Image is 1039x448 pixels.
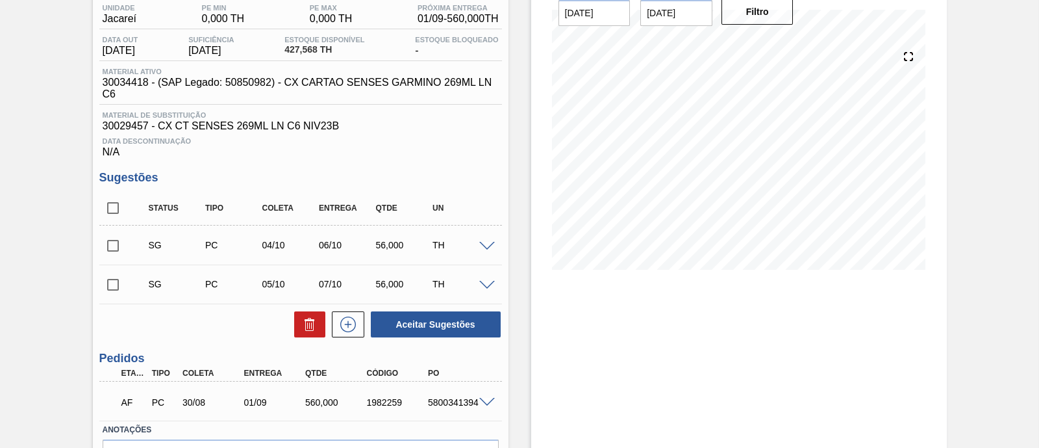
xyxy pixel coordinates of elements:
[103,36,138,44] span: Data out
[179,369,247,378] div: Coleta
[316,279,378,289] div: 07/10/2025
[429,279,492,289] div: TH
[121,397,146,408] p: AF
[302,397,369,408] div: 560,000
[118,388,149,417] div: Aguardando Faturamento
[425,369,492,378] div: PO
[188,45,234,57] span: [DATE]
[202,204,264,213] div: Tipo
[364,397,431,408] div: 1982259
[179,397,247,408] div: 30/08/2025
[103,137,499,145] span: Data Descontinuação
[241,397,308,408] div: 01/09/2025
[202,240,264,250] div: Pedido de Compra
[99,132,502,158] div: N/A
[202,4,245,12] span: PE MIN
[99,352,502,365] h3: Pedidos
[259,279,321,289] div: 05/10/2025
[99,171,502,185] h3: Sugestões
[412,36,501,57] div: -
[310,4,353,12] span: PE MAX
[149,369,180,378] div: Tipo
[259,204,321,213] div: Coleta
[371,311,501,337] button: Aceitar Sugestões
[302,369,369,378] div: Qtde
[103,13,136,25] span: Jacareí
[202,279,264,289] div: Pedido de Compra
[241,369,308,378] div: Entrega
[425,397,492,408] div: 5800341394
[103,111,499,119] span: Material de Substituição
[429,240,492,250] div: TH
[316,240,378,250] div: 06/10/2025
[418,4,499,12] span: Próxima Entrega
[415,36,498,44] span: Estoque Bloqueado
[103,4,136,12] span: Unidade
[373,240,435,250] div: 56,000
[373,279,435,289] div: 56,000
[202,13,245,25] span: 0,000 TH
[288,311,325,337] div: Excluir Sugestões
[149,397,180,408] div: Pedido de Compra
[103,68,505,75] span: Material ativo
[364,310,502,339] div: Aceitar Sugestões
[103,77,505,100] span: 30034418 - (SAP Legado: 50850982) - CX CARTAO SENSES GARMINO 269ML LN C6
[259,240,321,250] div: 04/10/2025
[316,204,378,213] div: Entrega
[188,36,234,44] span: Suficiência
[145,279,208,289] div: Sugestão Criada
[103,45,138,57] span: [DATE]
[310,13,353,25] span: 0,000 TH
[118,369,149,378] div: Etapa
[429,204,492,213] div: UN
[103,120,499,132] span: 30029457 - CX CT SENSES 269ML LN C6 NIV23B
[284,45,364,55] span: 427,568 TH
[284,36,364,44] span: Estoque Disponível
[373,204,435,213] div: Qtde
[145,240,208,250] div: Sugestão Criada
[364,369,431,378] div: Código
[103,421,499,440] label: Anotações
[325,311,364,337] div: Nova sugestão
[418,13,499,25] span: 01/09 - 560,000 TH
[145,204,208,213] div: Status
